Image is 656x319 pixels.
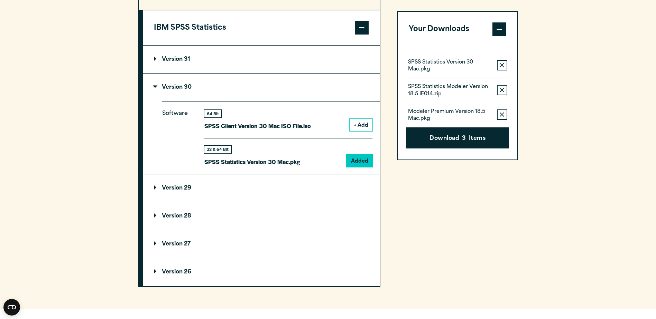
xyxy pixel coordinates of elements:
button: + Add [350,119,372,131]
button: Your Downloads [398,12,518,47]
div: Your Downloads [398,47,518,159]
summary: Version 26 [143,258,380,286]
p: SPSS Statistics Modeler Version 18.5 IF014.zip [408,84,491,98]
div: 64 Bit [204,110,221,117]
div: 32 & 64 Bit [204,146,231,153]
p: SPSS Statistics Version 30 Mac.pkg [408,59,491,73]
p: Version 26 [154,269,191,275]
p: Version 31 [154,57,190,62]
p: Version 28 [154,213,191,219]
p: Version 27 [154,241,191,247]
button: IBM SPSS Statistics [143,10,380,46]
p: Modeler Premium Version 18.5 Mac.pkg [408,108,491,122]
summary: Version 27 [143,230,380,258]
div: IBM SPSS Statistics [143,45,380,286]
p: SPSS Statistics Version 30 Mac.pkg [204,157,300,167]
p: Version 29 [154,185,191,191]
button: Download3Items [406,127,509,149]
summary: Version 31 [143,46,380,73]
button: Open CMP widget [3,299,20,316]
p: Version 30 [154,85,192,90]
button: Added [347,155,372,167]
span: 3 [462,134,466,143]
p: SPSS Client Version 30 Mac ISO File.iso [204,121,311,131]
p: Software [162,109,193,161]
summary: Version 30 [143,74,380,101]
summary: Version 29 [143,174,380,202]
summary: Version 28 [143,202,380,230]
